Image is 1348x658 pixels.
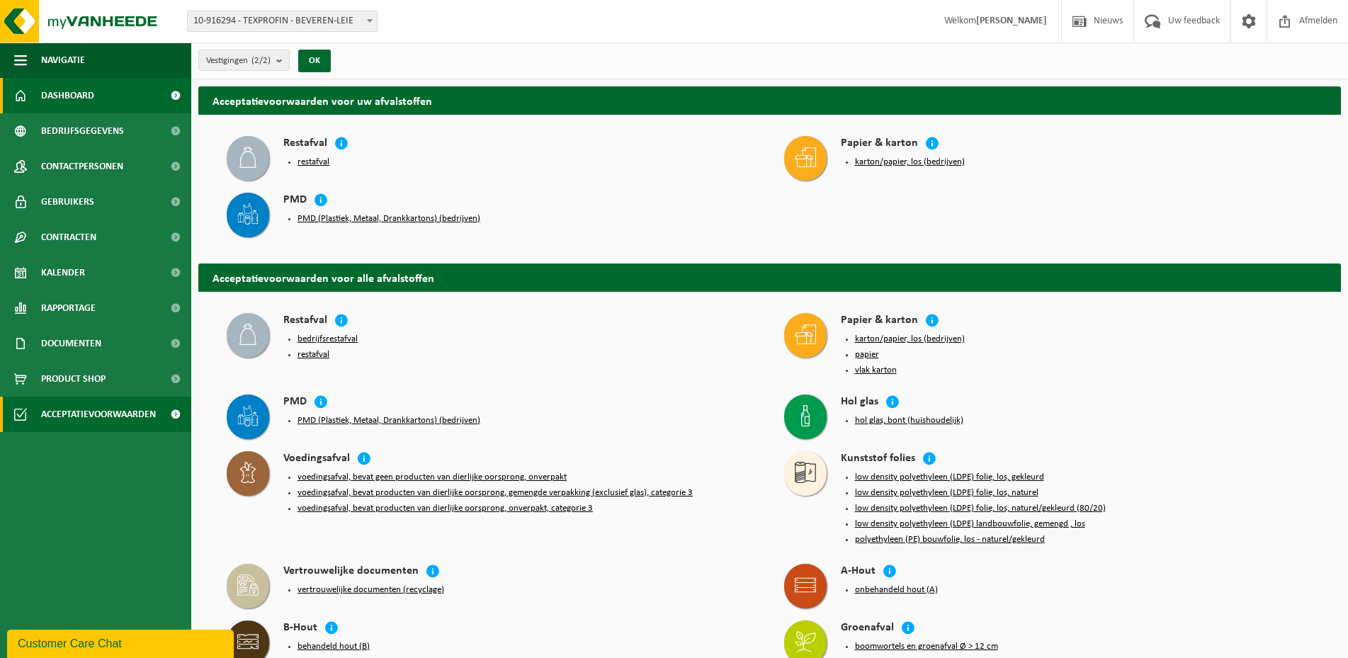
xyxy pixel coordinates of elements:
button: vertrouwelijke documenten (recyclage) [298,584,444,596]
button: restafval [298,157,329,168]
span: Contracten [41,220,96,255]
h4: Groenafval [841,620,894,637]
h4: Vertrouwelijke documenten [283,564,419,580]
button: behandeld hout (B) [298,641,370,652]
button: bedrijfsrestafval [298,334,358,345]
button: Vestigingen(2/2) [198,50,290,71]
span: Kalender [41,255,85,290]
h4: Papier & karton [841,313,918,329]
h4: PMD [283,395,307,411]
button: PMD (Plastiek, Metaal, Drankkartons) (bedrijven) [298,415,480,426]
h4: Hol glas [841,395,878,411]
span: Vestigingen [206,50,271,72]
span: Product Shop [41,361,106,397]
span: Documenten [41,326,101,361]
span: Rapportage [41,290,96,326]
button: polyethyleen (PE) bouwfolie, los - naturel/gekleurd [855,534,1045,545]
h4: Voedingsafval [283,451,350,467]
button: voedingsafval, bevat producten van dierlijke oorsprong, onverpakt, categorie 3 [298,503,593,514]
span: 10-916294 - TEXPROFIN - BEVEREN-LEIE [187,11,378,32]
button: vlak karton [855,365,897,376]
h4: A-Hout [841,564,876,580]
button: low density polyethyleen (LDPE) folie, los, naturel [855,487,1038,499]
button: onbehandeld hout (A) [855,584,938,596]
button: voedingsafval, bevat geen producten van dierlijke oorsprong, onverpakt [298,472,567,483]
button: PMD (Plastiek, Metaal, Drankkartons) (bedrijven) [298,213,480,225]
button: restafval [298,349,329,361]
h4: Restafval [283,136,327,152]
count: (2/2) [251,56,271,65]
button: voedingsafval, bevat producten van dierlijke oorsprong, gemengde verpakking (exclusief glas), cat... [298,487,693,499]
button: boomwortels en groenafval Ø > 12 cm [855,641,998,652]
span: Gebruikers [41,184,94,220]
button: hol glas, bont (huishoudelijk) [855,415,963,426]
h4: PMD [283,193,307,209]
button: karton/papier, los (bedrijven) [855,334,965,345]
span: Bedrijfsgegevens [41,113,124,149]
button: OK [298,50,331,72]
span: 10-916294 - TEXPROFIN - BEVEREN-LEIE [188,11,377,31]
strong: [PERSON_NAME] [976,16,1047,26]
span: Dashboard [41,78,94,113]
button: karton/papier, los (bedrijven) [855,157,965,168]
h2: Acceptatievoorwaarden voor alle afvalstoffen [198,263,1341,291]
span: Navigatie [41,42,85,78]
h2: Acceptatievoorwaarden voor uw afvalstoffen [198,86,1341,114]
h4: Papier & karton [841,136,918,152]
button: papier [855,349,879,361]
span: Contactpersonen [41,149,123,184]
h4: Restafval [283,313,327,329]
h4: B-Hout [283,620,317,637]
h4: Kunststof folies [841,451,915,467]
button: low density polyethyleen (LDPE) folie, los, gekleurd [855,472,1044,483]
button: low density polyethyleen (LDPE) folie, los, naturel/gekleurd (80/20) [855,503,1106,514]
iframe: chat widget [7,627,237,658]
span: Acceptatievoorwaarden [41,397,156,432]
button: low density polyethyleen (LDPE) landbouwfolie, gemengd , los [855,518,1085,530]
